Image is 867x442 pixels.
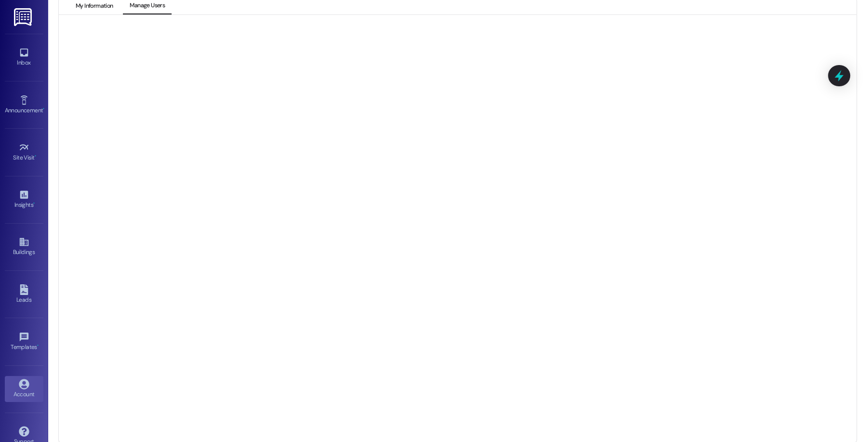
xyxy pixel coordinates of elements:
img: ResiDesk Logo [14,8,34,26]
a: Leads [5,281,43,308]
a: Insights • [5,187,43,213]
span: • [33,200,35,207]
a: Buildings [5,234,43,260]
a: Account [5,376,43,402]
a: Site Visit • [5,139,43,165]
span: • [37,342,39,349]
a: Templates • [5,329,43,355]
iframe: retool [79,35,849,423]
span: • [43,106,44,112]
span: • [35,153,36,160]
a: Inbox [5,44,43,70]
